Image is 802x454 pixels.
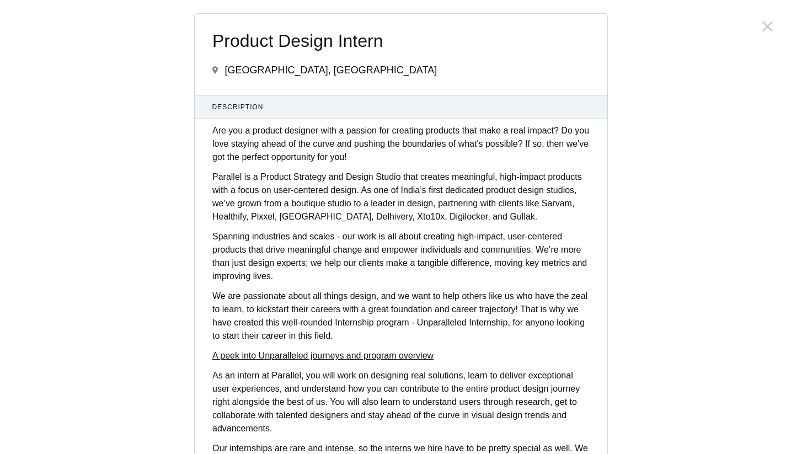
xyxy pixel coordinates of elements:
[224,65,437,76] span: [GEOGRAPHIC_DATA], [GEOGRAPHIC_DATA]
[212,290,590,343] p: We are passionate about all things design, and we want to help others like us who have the zeal t...
[330,331,333,340] strong: .
[212,369,590,435] p: As an intern at Parallel, you will work on designing real solutions, learn to deliver exceptional...
[212,170,590,223] p: Parallel is a Product Strategy and Design Studio that creates meaningful, high-impact products wi...
[212,31,590,51] span: Product Design Intern
[212,351,434,360] a: A peek into Unparalleled journeys and program overview
[212,230,590,283] p: Spanning industries and scales - our work is all about creating high-impact, user-centered produc...
[212,102,590,112] span: Description
[212,124,590,164] p: Are you a product designer with a passion for creating products that make a real impact? Do you l...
